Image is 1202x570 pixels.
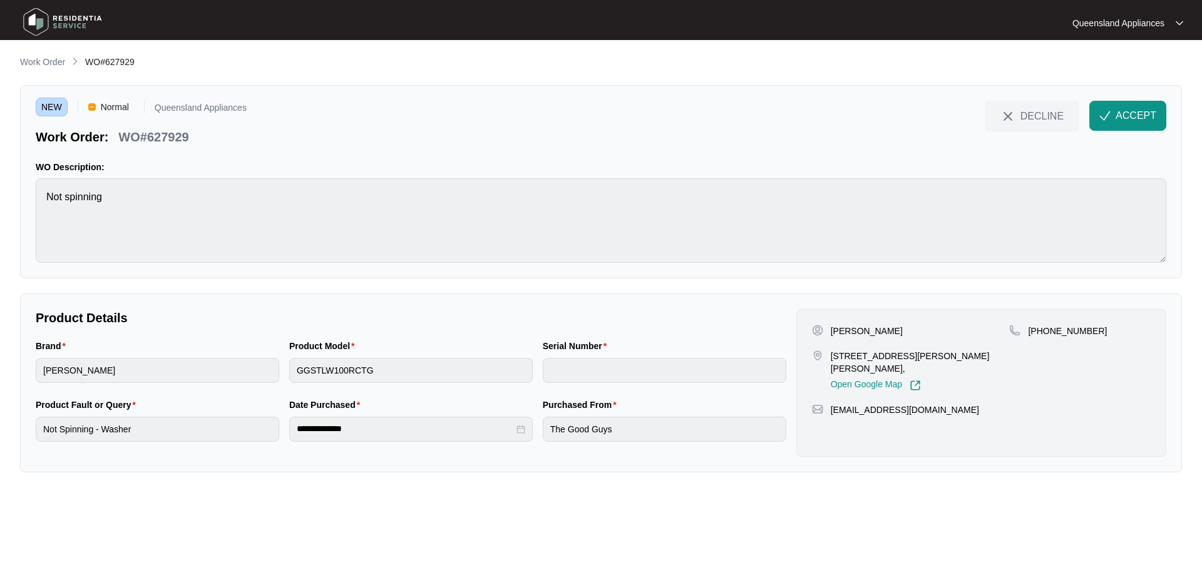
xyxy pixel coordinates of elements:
[96,98,134,116] span: Normal
[70,56,80,66] img: chevron-right
[118,128,188,146] p: WO#627929
[985,101,1079,131] button: close-IconDECLINE
[155,103,247,116] p: Queensland Appliances
[36,98,68,116] span: NEW
[36,399,141,411] label: Product Fault or Query
[36,161,1166,173] p: WO Description:
[36,309,786,327] p: Product Details
[1116,108,1156,123] span: ACCEPT
[1009,325,1020,336] img: map-pin
[18,56,68,69] a: Work Order
[36,417,279,442] input: Product Fault or Query
[20,56,65,68] p: Work Order
[1072,17,1164,29] p: Queensland Appliances
[19,3,106,41] img: residentia service logo
[831,380,921,391] a: Open Google Map
[1089,101,1166,131] button: check-IconACCEPT
[831,404,979,416] p: [EMAIL_ADDRESS][DOMAIN_NAME]
[36,128,108,146] p: Work Order:
[543,417,786,442] input: Purchased From
[812,404,823,415] img: map-pin
[289,399,365,411] label: Date Purchased
[1099,110,1111,121] img: check-Icon
[812,350,823,361] img: map-pin
[1000,109,1015,124] img: close-Icon
[289,340,360,352] label: Product Model
[812,325,823,336] img: user-pin
[88,103,96,111] img: Vercel Logo
[36,178,1166,263] textarea: Not spinning
[36,340,71,352] label: Brand
[831,350,1010,375] p: [STREET_ADDRESS][PERSON_NAME][PERSON_NAME],
[543,340,612,352] label: Serial Number
[36,358,279,383] input: Brand
[910,380,921,391] img: Link-External
[297,422,514,435] input: Date Purchased
[1020,109,1064,123] span: DECLINE
[1028,325,1107,337] p: [PHONE_NUMBER]
[289,358,533,383] input: Product Model
[543,399,622,411] label: Purchased From
[543,358,786,383] input: Serial Number
[1176,20,1183,26] img: dropdown arrow
[831,325,903,337] p: [PERSON_NAME]
[85,57,135,67] span: WO#627929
